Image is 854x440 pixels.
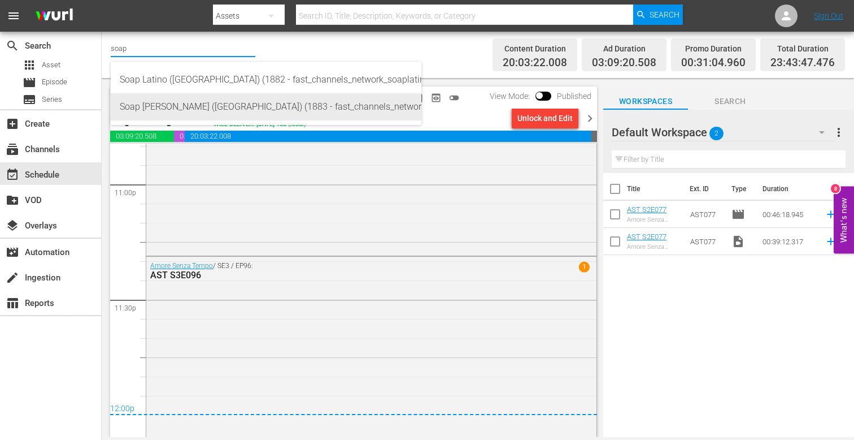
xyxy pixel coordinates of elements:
[591,131,597,142] span: 00:16:12.524
[583,111,597,126] span: chevron_right
[731,235,745,248] span: Video
[23,58,36,72] span: Asset
[27,3,81,29] img: ans4CAIJ8jUAAAAAAAAAAAAAAAAAAAAAAAAgQb4GAAAAAAAAAAAAAAAAAAAAAAAAJMjXAAAAAAAAAAAAAAAAAAAAAAAAgAT5G...
[688,94,773,109] span: Search
[150,262,213,270] a: Amore Senza Tempo
[512,108,578,128] button: Unlock and Edit
[535,92,543,100] span: Toggle to switch from Published to Draft view.
[731,208,745,221] span: Episode
[6,193,19,207] span: VOD
[484,92,535,101] span: View Mode:
[627,205,666,214] a: AST S2E077
[681,57,746,70] span: 00:31:04.960
[650,5,679,25] span: Search
[683,173,724,205] th: Ext. ID
[6,219,19,232] span: Overlays
[612,117,835,148] div: Default Workspace
[430,92,442,103] span: preview_outlined
[42,94,62,105] span: Series
[592,41,656,57] div: Ad Duration
[42,76,67,88] span: Episode
[448,92,460,103] span: toggle_off
[7,9,20,23] span: menu
[832,126,846,139] span: more_vert
[627,243,681,251] div: Amore Senza Tempo ep.077
[825,235,837,248] svg: Add to Schedule
[831,184,840,193] div: 8
[758,228,820,255] td: 00:39:12.317
[627,173,683,205] th: Title
[825,208,837,221] svg: Add to Schedule
[110,404,597,415] div: 12:00p
[503,57,567,70] span: 20:03:22.008
[120,66,412,93] div: Soap Latino ([GEOGRAPHIC_DATA]) (1882 - fast_channels_network_soaplatino_1)
[6,143,19,156] span: Channels
[725,173,756,205] th: Type
[174,131,185,142] span: 00:31:04.960
[23,76,36,89] span: Episode
[110,111,124,126] span: chevron_left
[686,228,727,255] td: AST077
[6,168,19,182] span: Schedule
[814,11,843,20] a: Sign Out
[503,41,567,57] div: Content Duration
[6,117,19,131] span: Create
[185,131,591,142] span: 20:03:22.008
[120,93,412,120] div: Soap [PERSON_NAME] ([GEOGRAPHIC_DATA]) (1883 - fast_channels_network_soapturco_1)
[770,57,835,70] span: 23:43:47.476
[6,296,19,310] span: Reports
[150,270,533,281] div: AST S3E096
[427,89,445,107] span: View Backup
[551,92,597,101] span: Published
[579,262,590,273] span: 1
[110,131,174,142] span: 03:09:20.508
[832,119,846,146] button: more_vert
[517,108,573,128] div: Unlock and Edit
[150,262,533,281] div: / SE3 / EP96:
[592,57,656,70] span: 03:09:20.508
[627,232,666,241] a: AST S2E077
[445,89,463,107] span: 24 hours Lineup View is OFF
[770,41,835,57] div: Total Duration
[6,271,19,284] span: Ingestion
[758,201,820,228] td: 00:46:18.945
[603,94,688,109] span: Workspaces
[686,201,727,228] td: AST077
[627,216,681,223] div: Amore Senza Tempo ep.077
[6,245,19,259] span: Automation
[42,59,60,71] span: Asset
[681,41,746,57] div: Promo Duration
[709,122,724,145] span: 2
[633,5,683,25] button: Search
[834,187,854,254] button: Open Feedback Widget
[23,93,36,106] span: Series
[6,39,19,53] span: Search
[756,173,823,205] th: Duration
